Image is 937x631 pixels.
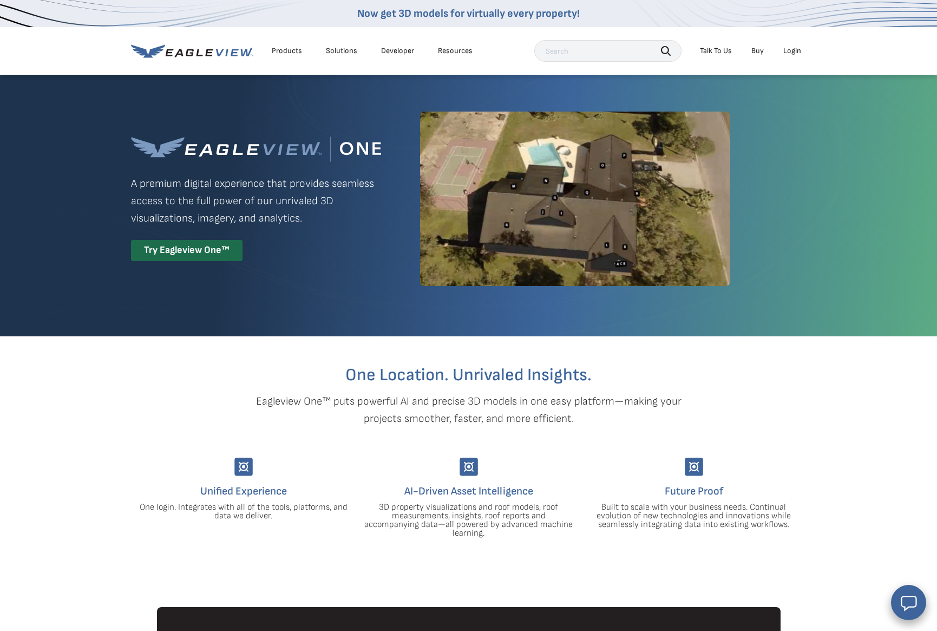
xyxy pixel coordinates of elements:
[751,46,764,56] a: Buy
[364,503,573,538] p: 3D property visualizations and roof models, roof measurements, insights, roof reports and accompa...
[357,7,580,20] a: Now get 3D models for virtually every property!
[381,46,414,56] a: Developer
[783,46,801,56] div: Login
[438,46,473,56] div: Resources
[139,367,798,384] h2: One Location. Unrivaled Insights.
[589,503,798,529] p: Built to scale with your business needs. Continual evolution of new technologies and innovations ...
[326,46,357,56] div: Solutions
[237,393,700,427] p: Eagleview One™ puts powerful AI and precise 3D models in one easy platform—making your projects s...
[131,175,381,227] p: A premium digital experience that provides seamless access to the full power of our unrivaled 3D ...
[685,458,703,476] img: Group-9744.svg
[139,483,348,500] h4: Unified Experience
[364,483,573,500] h4: AI-Driven Asset Intelligence
[891,585,926,620] button: Open chat window
[534,40,682,62] input: Search
[460,458,478,476] img: Group-9744.svg
[131,240,243,261] div: Try Eagleview One™
[234,458,253,476] img: Group-9744.svg
[589,483,798,500] h4: Future Proof
[139,503,348,521] p: One login. Integrates with all of the tools, platforms, and data we deliver.
[272,46,302,56] div: Products
[131,136,381,162] img: Eagleview One™
[700,46,732,56] div: Talk To Us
